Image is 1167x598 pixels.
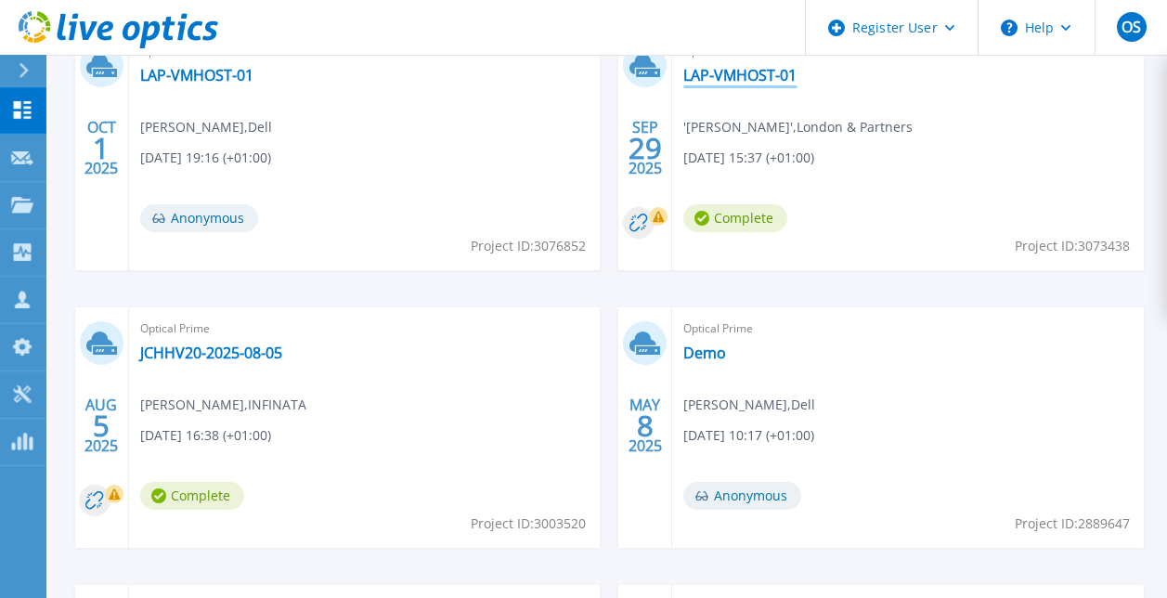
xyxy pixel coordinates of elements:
span: Optical Prime [683,318,1133,339]
span: [DATE] 15:37 (+01:00) [683,148,814,168]
span: 29 [629,140,662,156]
span: Complete [683,204,787,232]
span: 8 [637,418,654,434]
span: [PERSON_NAME] , INFINATA [140,395,306,415]
span: [DATE] 10:17 (+01:00) [683,425,814,446]
span: [DATE] 19:16 (+01:00) [140,148,271,168]
a: LAP-VMHOST-01 [683,66,797,84]
span: Project ID: 2889647 [1015,513,1130,534]
span: Project ID: 3073438 [1015,236,1130,256]
div: SEP 2025 [628,114,663,182]
span: Optical Prime [140,318,590,339]
a: Demo [683,344,726,362]
span: Anonymous [683,482,801,510]
span: Complete [140,482,244,510]
a: JCHHV20-2025-08-05 [140,344,282,362]
span: 1 [93,140,110,156]
span: '[PERSON_NAME]' , London & Partners [683,117,913,137]
div: MAY 2025 [628,392,663,460]
span: [PERSON_NAME] , Dell [683,395,815,415]
span: OS [1122,19,1141,34]
div: AUG 2025 [84,392,119,460]
span: Project ID: 3076852 [471,236,586,256]
span: Project ID: 3003520 [471,513,586,534]
span: [DATE] 16:38 (+01:00) [140,425,271,446]
div: OCT 2025 [84,114,119,182]
span: Anonymous [140,204,258,232]
span: 5 [93,418,110,434]
span: [PERSON_NAME] , Dell [140,117,272,137]
a: LAP-VMHOST-01 [140,66,253,84]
